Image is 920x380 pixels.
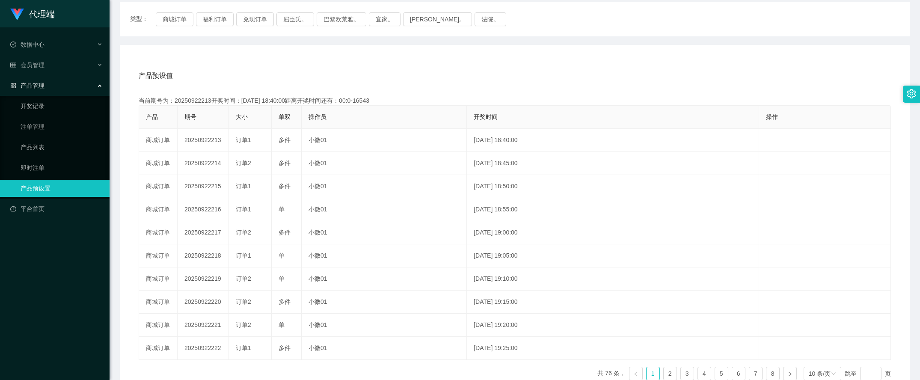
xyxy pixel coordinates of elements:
[467,244,759,267] td: [DATE] 19:05:00
[236,321,251,328] span: 订单2
[467,175,759,198] td: [DATE] 18:50:00
[21,139,103,156] a: 产品列表
[467,314,759,337] td: [DATE] 19:20:00
[766,367,779,380] a: 8
[698,367,711,380] a: 4
[279,321,285,328] span: 单
[302,129,467,152] td: 小微01
[178,221,229,244] td: 20250922217
[178,267,229,291] td: 20250922219
[236,252,251,259] span: 订单1
[279,344,291,351] span: 多件
[236,113,248,120] span: 大小
[302,175,467,198] td: 小微01
[302,244,467,267] td: 小微01
[139,291,178,314] td: 商城订单
[178,198,229,221] td: 20250922216
[21,82,45,89] font: 产品管理
[184,113,196,120] span: 期号
[139,71,173,81] span: 产品预设值
[664,367,677,380] a: 2
[236,229,251,236] span: 订单2
[279,160,291,166] span: 多件
[276,12,314,26] button: 屈臣氏。
[139,221,178,244] td: 商城订单
[21,98,103,115] a: 开奖记录
[715,367,728,380] a: 5
[302,152,467,175] td: 小微01
[139,244,178,267] td: 商城订单
[907,89,916,98] i: 图标： 设置
[178,337,229,360] td: 20250922222
[279,252,285,259] span: 单
[809,367,831,380] div: 10 条/页
[236,183,251,190] span: 订单1
[279,206,285,213] span: 单
[236,160,251,166] span: 订单2
[10,83,16,89] i: 图标： AppStore-O
[236,206,251,213] span: 订单1
[369,12,401,26] button: 宜家。
[21,180,103,197] a: 产品预设置
[279,298,291,305] span: 多件
[21,41,45,48] font: 数据中心
[139,198,178,221] td: 商城订单
[467,267,759,291] td: [DATE] 19:10:00
[236,344,251,351] span: 订单1
[467,337,759,360] td: [DATE] 19:25:00
[766,113,778,120] span: 操作
[146,113,158,120] span: 产品
[10,200,103,217] a: 图标： 仪表板平台首页
[139,129,178,152] td: 商城订单
[21,62,45,68] font: 会员管理
[302,221,467,244] td: 小微01
[403,12,472,26] button: [PERSON_NAME]。
[279,113,291,120] span: 单双
[130,12,156,26] span: 类型：
[302,337,467,360] td: 小微01
[467,129,759,152] td: [DATE] 18:40:00
[467,221,759,244] td: [DATE] 19:00:00
[236,137,251,143] span: 订单1
[10,10,55,17] a: 代理端
[302,198,467,221] td: 小微01
[178,129,229,152] td: 20250922213
[309,113,326,120] span: 操作员
[178,152,229,175] td: 20250922214
[279,275,285,282] span: 单
[475,12,506,26] button: 法院。
[178,314,229,337] td: 20250922221
[302,291,467,314] td: 小微01
[302,267,467,291] td: 小微01
[279,137,291,143] span: 多件
[302,314,467,337] td: 小微01
[317,12,366,26] button: 巴黎欧莱雅。
[139,314,178,337] td: 商城订单
[178,175,229,198] td: 20250922215
[831,371,836,377] i: 图标： 向下
[467,198,759,221] td: [DATE] 18:55:00
[196,12,234,26] button: 福利订单
[732,367,745,380] a: 6
[467,152,759,175] td: [DATE] 18:45:00
[633,371,638,377] i: 图标：左
[21,159,103,176] a: 即时注单
[787,371,792,377] i: 图标： 右
[647,367,659,380] a: 1
[236,12,274,26] button: 兑现订单
[681,367,694,380] a: 3
[10,9,24,21] img: logo.9652507e.png
[236,275,251,282] span: 订单2
[178,244,229,267] td: 20250922218
[29,0,55,28] h1: 代理端
[21,118,103,135] a: 注单管理
[139,152,178,175] td: 商城订单
[474,113,498,120] span: 开奖时间
[236,298,251,305] span: 订单2
[467,291,759,314] td: [DATE] 19:15:00
[139,96,891,105] div: 当前期号为：20250922213开奖时间：[DATE] 18:40:00距离开奖时间还有：00:0-16543
[139,175,178,198] td: 商城订单
[279,229,291,236] span: 多件
[10,62,16,68] i: 图标： table
[10,42,16,47] i: 图标： check-circle-o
